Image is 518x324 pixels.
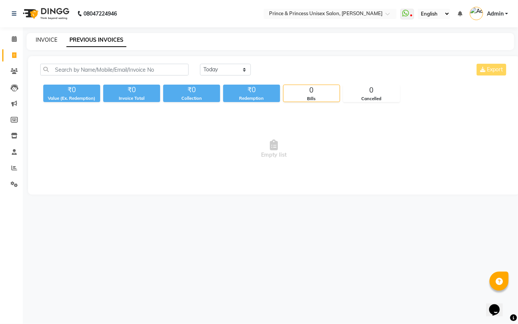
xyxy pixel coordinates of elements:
div: ₹0 [103,85,160,95]
div: Value (Ex. Redemption) [43,95,100,102]
div: ₹0 [163,85,220,95]
div: Cancelled [343,96,400,102]
div: ₹0 [43,85,100,95]
div: Bills [283,96,340,102]
div: 0 [343,85,400,96]
span: Empty list [40,111,508,187]
div: 0 [283,85,340,96]
div: Redemption [223,95,280,102]
img: logo [19,3,71,24]
b: 08047224946 [83,3,117,24]
a: INVOICE [36,36,57,43]
input: Search by Name/Mobile/Email/Invoice No [40,64,189,75]
iframe: chat widget [486,294,510,316]
img: Admin [470,7,483,20]
div: Invoice Total [103,95,160,102]
span: Admin [487,10,504,18]
div: Collection [163,95,220,102]
div: ₹0 [223,85,280,95]
a: PREVIOUS INVOICES [66,33,126,47]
